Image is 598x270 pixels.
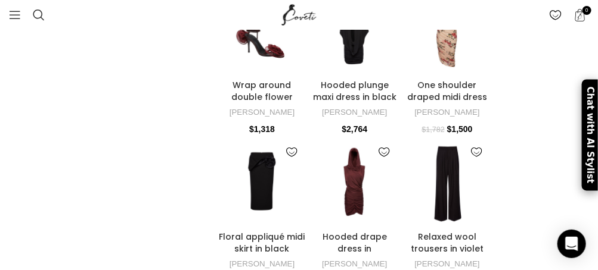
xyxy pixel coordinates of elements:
a: 0 [568,3,592,27]
a: Search [27,3,51,27]
bdi: 1,318 [249,124,275,134]
div: My Wishlist [543,3,568,27]
a: One shoulder draped midi dress in beige print [407,79,487,114]
a: [PERSON_NAME] [230,108,295,117]
bdi: 1,782 [422,125,445,134]
a: Open mobile menu [3,3,27,27]
a: Hooded plunge maxi dress in black [313,79,396,103]
div: Open Intercom Messenger [557,230,586,258]
a: [PERSON_NAME] [230,259,295,268]
a: Site logo [279,10,319,19]
a: [PERSON_NAME] [322,259,387,268]
span: 0 [582,6,591,15]
span: $ [447,124,452,134]
a: Relaxed wool trousers in violet stripes [411,231,484,266]
a: [PERSON_NAME] [322,108,387,117]
a: Floral appliqué midi skirt in black [219,231,305,255]
span: $ [342,124,346,134]
span: $ [422,125,426,134]
a: [PERSON_NAME] [414,259,479,268]
bdi: 2,764 [342,124,367,134]
span: $ [249,124,254,134]
bdi: 1,500 [447,124,473,134]
a: [PERSON_NAME] [414,108,479,117]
